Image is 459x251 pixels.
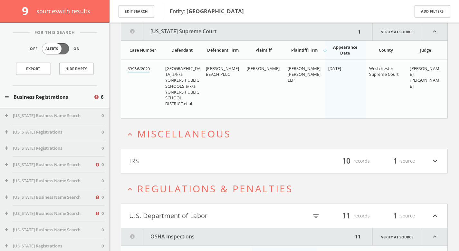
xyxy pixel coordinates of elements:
i: expand_more [431,156,439,166]
div: Plaintiff Firm [288,47,321,53]
div: Defendant Firm [206,47,240,53]
div: County [369,47,403,53]
span: 1 [390,155,400,166]
span: 0 [101,113,104,119]
span: On [73,46,80,52]
div: Case Number [128,47,158,53]
span: 0 [101,145,104,152]
button: expand_lessRegulations & Penalties [126,183,448,194]
span: [PERSON_NAME] [PERSON_NAME], LLP [288,65,322,83]
button: expand_lessMiscellaneous [126,128,448,139]
button: [US_STATE] Supreme Court [121,23,356,40]
span: Off [30,46,38,52]
span: [PERSON_NAME] [247,65,280,71]
button: U.S. Department of Labor [129,210,284,221]
button: Business Registrations [5,93,93,101]
span: 10 [339,155,353,166]
span: 0 [101,227,104,233]
button: [US_STATE] Business Name Search [5,113,101,119]
span: [GEOGRAPHIC_DATA] a/k/a YONKERS PUBLIC SCHOOLS a/k/a YONKERS PUBLIC SCHOOL DISTRICT et al [165,65,201,106]
div: records [331,156,370,166]
div: records [331,210,370,221]
a: Verify at source [372,23,422,40]
div: source [376,210,415,221]
button: Edit Search [119,5,154,18]
div: 1 [356,23,363,40]
div: grid [121,60,447,118]
i: expand_less [431,210,439,221]
span: 0 [101,243,104,249]
span: 6 [101,93,104,101]
span: [PERSON_NAME] BEACH PLLC [206,65,239,77]
a: Export [16,63,50,75]
span: source s with results [36,7,91,15]
i: filter_list [312,213,320,220]
span: For This Search [30,29,80,36]
div: Judge [410,47,441,53]
span: 9 [22,3,34,18]
div: source [376,156,415,166]
span: 0 [101,178,104,184]
button: IRS [129,156,284,166]
span: Westchester Supreme Court [369,65,399,77]
span: 11 [339,210,353,221]
span: 0 [101,210,104,217]
div: Defendant [165,47,199,53]
i: expand_less [422,228,447,246]
button: [US_STATE] Registrations [5,129,101,136]
a: 63956/2020 [128,66,150,73]
div: 11 [353,228,363,246]
i: expand_less [126,185,134,194]
span: 0 [101,194,104,201]
button: [US_STATE] Business Name Search [5,194,95,201]
button: [US_STATE] Business Name Search [5,227,101,233]
div: Plaintiff [247,47,281,53]
i: arrow_downward [322,47,328,53]
span: [DATE] [328,65,341,71]
b: [GEOGRAPHIC_DATA] [186,7,244,15]
button: [US_STATE] Business Name Search [5,210,95,217]
button: OSHA Inspections [121,228,353,246]
span: 1 [390,210,400,221]
i: expand_less [126,130,134,139]
button: Hide Empty [59,63,93,75]
a: Verify at source [372,228,422,246]
span: 0 [101,129,104,136]
button: [US_STATE] Business Name Search [5,178,101,184]
button: [US_STATE] Registrations [5,145,101,152]
span: Entity: [170,7,244,15]
span: 0 [101,162,104,168]
span: Miscellaneous [137,127,231,140]
span: [PERSON_NAME], [PERSON_NAME] [410,65,439,89]
div: Appearance Date [328,44,362,56]
i: expand_less [422,23,447,40]
button: Add Filters [415,5,450,18]
button: [US_STATE] Registrations [5,243,101,249]
button: [US_STATE] Business Name Search [5,162,95,168]
span: Regulations & Penalties [137,182,293,195]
